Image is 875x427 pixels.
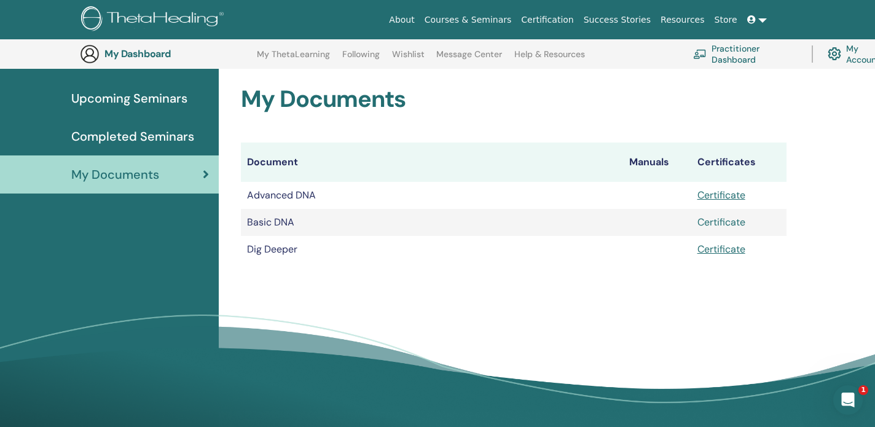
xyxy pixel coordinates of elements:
img: logo.png [81,6,228,34]
span: Completed Seminars [71,127,194,146]
th: Document [241,143,623,182]
a: Help & Resources [514,49,585,69]
a: Certificate [697,189,745,202]
img: chalkboard-teacher.svg [693,49,707,59]
a: Certification [516,9,578,31]
a: Resources [656,9,710,31]
a: Practitioner Dashboard [693,41,797,68]
th: Manuals [623,143,691,182]
h3: My Dashboard [104,48,227,60]
span: 1 [858,385,868,395]
a: My ThetaLearning [257,49,330,69]
td: Basic DNA [241,209,623,236]
h2: My Documents [241,85,787,114]
a: Wishlist [392,49,425,69]
span: My Documents [71,165,159,184]
a: Courses & Seminars [420,9,517,31]
span: Upcoming Seminars [71,89,187,108]
th: Certificates [691,143,787,182]
a: Certificate [697,243,745,256]
img: cog.svg [828,44,841,63]
a: Success Stories [579,9,656,31]
a: Message Center [436,49,502,69]
td: Advanced DNA [241,182,623,209]
a: Store [710,9,742,31]
a: About [384,9,419,31]
iframe: Intercom live chat [833,385,863,415]
a: Certificate [697,216,745,229]
img: generic-user-icon.jpg [80,44,100,64]
td: Dig Deeper [241,236,623,263]
a: Following [342,49,380,69]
